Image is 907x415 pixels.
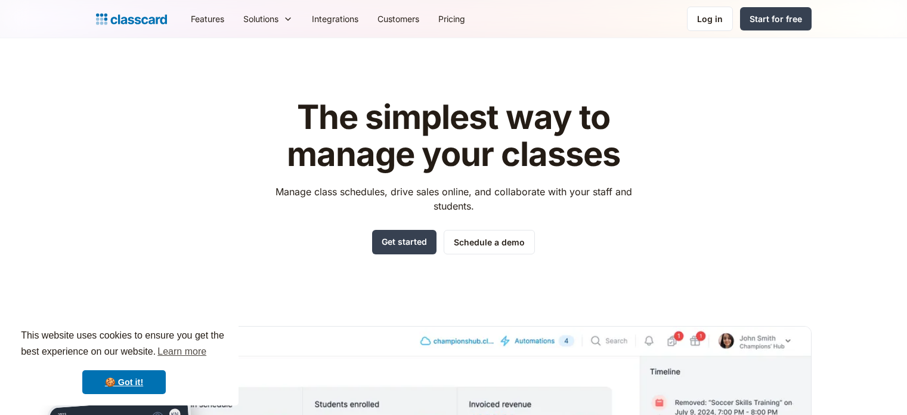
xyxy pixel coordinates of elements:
[10,317,239,405] div: cookieconsent
[368,5,429,32] a: Customers
[181,5,234,32] a: Features
[156,343,208,361] a: learn more about cookies
[264,99,643,173] h1: The simplest way to manage your classes
[234,5,302,32] div: Solutions
[372,230,437,254] a: Get started
[96,11,167,27] a: Logo
[687,7,733,31] a: Log in
[264,185,643,213] p: Manage class schedules, drive sales online, and collaborate with your staff and students.
[302,5,368,32] a: Integrations
[82,370,166,394] a: dismiss cookie message
[740,7,812,30] a: Start for free
[750,13,802,25] div: Start for free
[697,13,723,25] div: Log in
[243,13,278,25] div: Solutions
[21,328,227,361] span: This website uses cookies to ensure you get the best experience on our website.
[444,230,535,254] a: Schedule a demo
[429,5,475,32] a: Pricing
